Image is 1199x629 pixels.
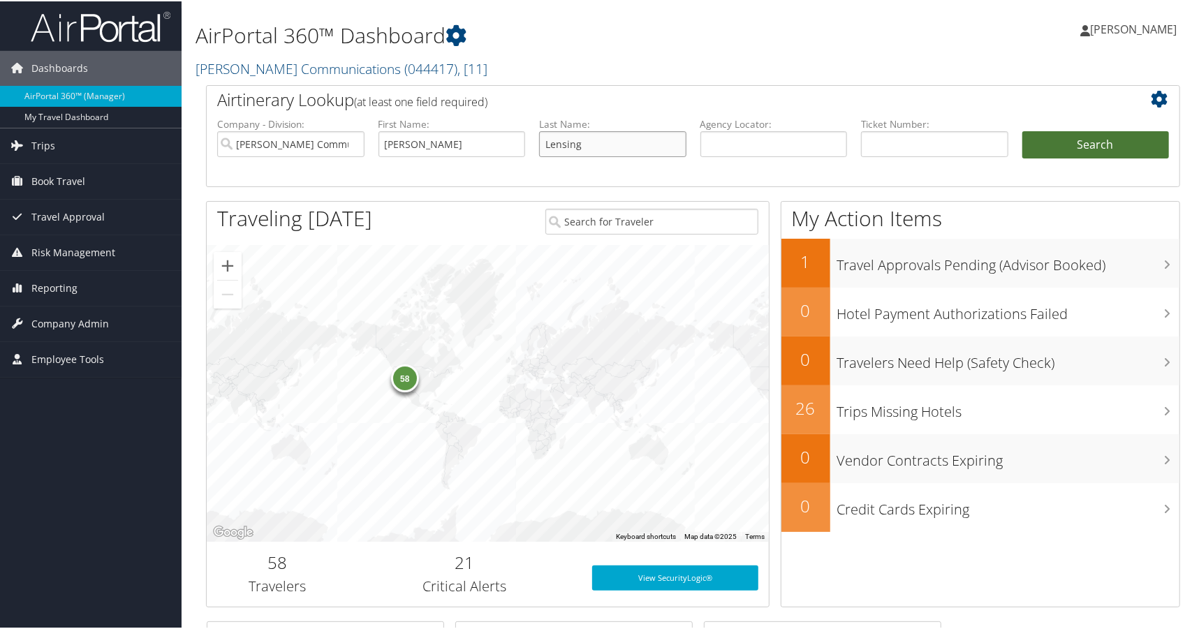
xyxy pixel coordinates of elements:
[1090,20,1177,36] span: [PERSON_NAME]
[781,335,1180,384] a: 0Travelers Need Help (Safety Check)
[196,20,859,49] h1: AirPortal 360™ Dashboard
[837,491,1180,518] h3: Credit Cards Expiring
[217,549,337,573] h2: 58
[700,116,848,130] label: Agency Locator:
[210,522,256,540] img: Google
[217,116,365,130] label: Company - Division:
[31,127,55,162] span: Trips
[378,116,526,130] label: First Name:
[391,363,419,391] div: 58
[217,87,1088,110] h2: Airtinerary Lookup
[781,482,1180,531] a: 0Credit Cards Expiring
[31,50,88,84] span: Dashboards
[837,394,1180,420] h3: Trips Missing Hotels
[781,297,830,321] h2: 0
[745,531,765,539] a: Terms (opens in new tab)
[837,247,1180,274] h3: Travel Approvals Pending (Advisor Booked)
[861,116,1008,130] label: Ticket Number:
[781,433,1180,482] a: 0Vendor Contracts Expiring
[404,58,457,77] span: ( 044417 )
[358,575,571,595] h3: Critical Alerts
[616,531,676,540] button: Keyboard shortcuts
[781,444,830,468] h2: 0
[781,237,1180,286] a: 1Travel Approvals Pending (Advisor Booked)
[210,522,256,540] a: Open this area in Google Maps (opens a new window)
[217,202,372,232] h1: Traveling [DATE]
[837,443,1180,469] h3: Vendor Contracts Expiring
[31,198,105,233] span: Travel Approval
[539,116,686,130] label: Last Name:
[31,269,78,304] span: Reporting
[31,234,115,269] span: Risk Management
[1080,7,1191,49] a: [PERSON_NAME]
[592,564,758,589] a: View SecurityLogic®
[31,305,109,340] span: Company Admin
[196,58,487,77] a: [PERSON_NAME] Communications
[31,9,170,42] img: airportal-logo.png
[214,279,242,307] button: Zoom out
[837,296,1180,323] h3: Hotel Payment Authorizations Failed
[781,384,1180,433] a: 26Trips Missing Hotels
[781,493,830,517] h2: 0
[781,249,830,272] h2: 1
[781,395,830,419] h2: 26
[781,202,1180,232] h1: My Action Items
[545,207,759,233] input: Search for Traveler
[837,345,1180,371] h3: Travelers Need Help (Safety Check)
[217,575,337,595] h3: Travelers
[1022,130,1170,158] button: Search
[214,251,242,279] button: Zoom in
[781,346,830,370] h2: 0
[31,163,85,198] span: Book Travel
[781,286,1180,335] a: 0Hotel Payment Authorizations Failed
[354,93,487,108] span: (at least one field required)
[358,549,571,573] h2: 21
[457,58,487,77] span: , [ 11 ]
[31,341,104,376] span: Employee Tools
[684,531,737,539] span: Map data ©2025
